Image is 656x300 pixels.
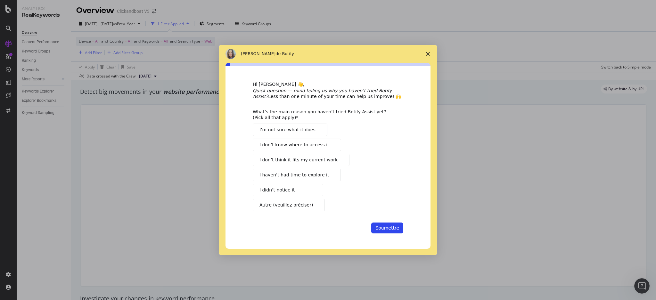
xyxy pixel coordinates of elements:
[275,51,294,56] span: de Botify
[253,124,327,136] button: I’m not sure what it does
[253,199,325,211] button: Autre (veuillez préciser)
[259,157,338,163] span: I don’t think it fits my current work
[225,49,236,59] img: Profile image for Colleen
[241,51,275,56] span: [PERSON_NAME]
[259,187,295,193] span: I didn’t notice it
[253,81,403,88] div: Hi [PERSON_NAME] 👋,
[253,109,394,120] div: What’s the main reason you haven’t tried Botify Assist yet? (Pick all that apply)
[253,169,341,181] button: I haven’t had time to explore it
[253,139,341,151] button: I don’t know where to access it
[259,142,329,148] span: I don’t know where to access it
[253,88,403,99] div: Less than one minute of your time can help us improve! 🙌
[253,154,349,166] button: I don’t think it fits my current work
[259,172,329,178] span: I haven’t had time to explore it
[259,202,313,208] span: Autre (veuillez préciser)
[259,126,316,133] span: I’m not sure what it does
[371,223,403,233] button: Soumettre
[253,88,392,99] i: Quick question — mind telling us why you haven’t tried Botify Assist?
[419,45,437,63] span: Fermer l'enquête
[253,184,323,196] button: I didn’t notice it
